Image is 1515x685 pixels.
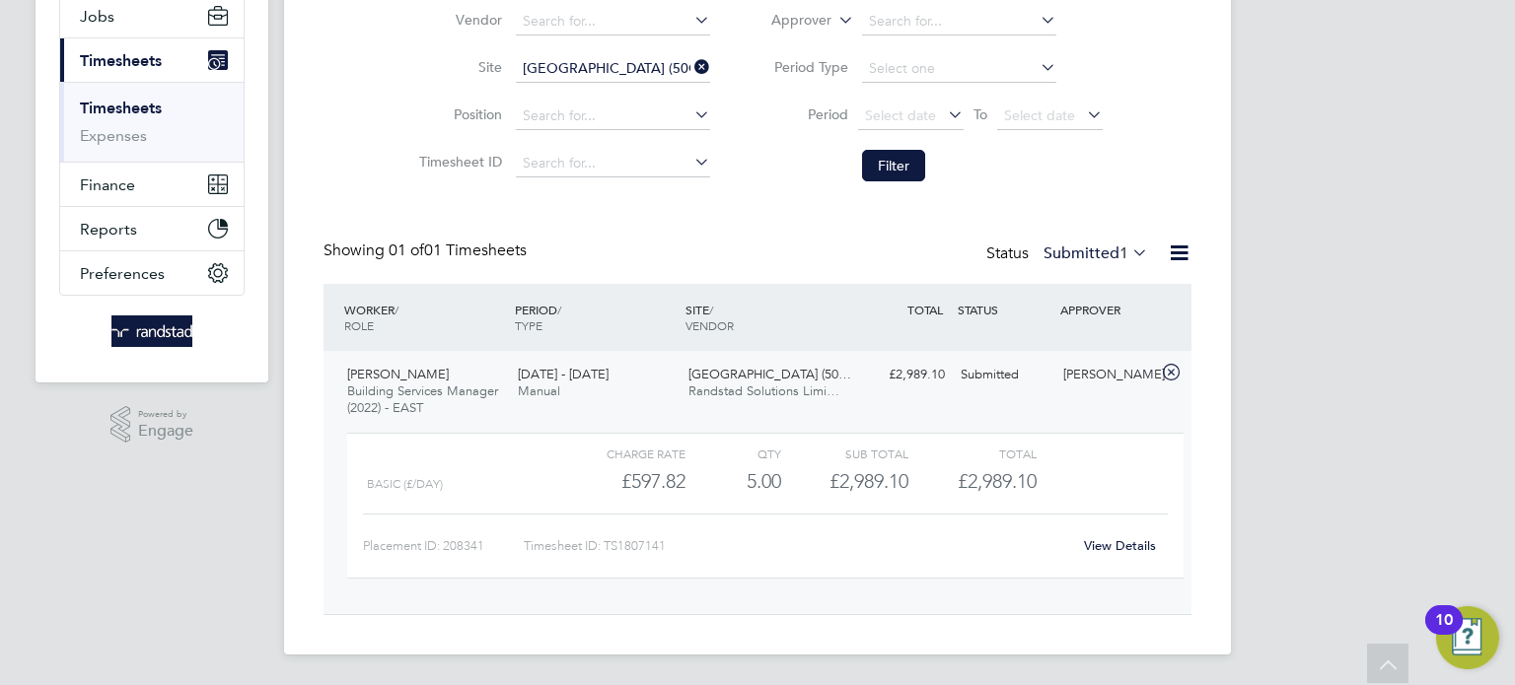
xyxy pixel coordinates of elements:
span: / [395,302,398,317]
input: Search for... [516,103,710,130]
div: Timesheet ID: TS1807141 [524,530,1071,562]
input: Search for... [862,8,1056,35]
span: Timesheets [80,51,162,70]
span: Preferences [80,264,165,283]
button: Filter [862,150,925,181]
span: Randstad Solutions Limi… [688,382,839,399]
label: Vendor [413,11,502,29]
a: Timesheets [80,99,162,117]
span: TOTAL [907,302,943,317]
span: Building Services Manager (2022) - EAST [347,382,498,416]
div: Showing [324,240,531,261]
span: £2,989.10 [958,469,1037,493]
div: SITE [681,292,851,343]
span: Select date [865,106,936,124]
span: Reports [80,220,137,239]
div: STATUS [953,292,1055,327]
span: / [709,302,713,317]
a: Powered byEngage [110,406,194,444]
span: VENDOR [685,317,734,333]
span: Engage [138,423,193,440]
a: View Details [1084,537,1156,554]
div: Status [986,240,1152,268]
button: Open Resource Center, 10 new notifications [1436,606,1499,669]
label: Period Type [759,58,848,76]
span: Basic (£/day) [367,477,443,491]
span: / [557,302,561,317]
label: Period [759,105,848,123]
div: Submitted [953,359,1055,391]
span: ROLE [344,317,374,333]
span: Select date [1004,106,1075,124]
span: Manual [518,382,560,399]
a: Expenses [80,126,147,145]
span: [GEOGRAPHIC_DATA] (50… [688,366,851,382]
div: APPROVER [1055,292,1158,327]
span: Finance [80,175,135,194]
span: Powered by [138,406,193,423]
div: 5.00 [685,465,781,498]
button: Preferences [60,251,244,295]
input: Search for... [516,55,710,83]
span: 1 [1119,243,1128,263]
a: Go to home page [59,315,245,347]
span: To [968,102,993,127]
span: 01 of [389,240,424,260]
label: Site [413,58,502,76]
label: Position [413,105,502,123]
span: Jobs [80,7,114,26]
label: Approver [743,11,831,31]
div: £2,989.10 [781,465,908,498]
label: Timesheet ID [413,153,502,171]
div: QTY [685,442,781,465]
div: Placement ID: 208341 [363,530,524,562]
span: 01 Timesheets [389,240,527,260]
div: £2,989.10 [850,359,953,391]
input: Search for... [516,150,710,177]
span: [PERSON_NAME] [347,366,449,382]
button: Reports [60,207,244,250]
button: Timesheets [60,38,244,82]
div: Timesheets [60,82,244,162]
div: 10 [1435,620,1453,646]
div: [PERSON_NAME] [1055,359,1158,391]
div: PERIOD [510,292,681,343]
button: Finance [60,163,244,206]
div: £597.82 [558,465,685,498]
label: Submitted [1044,243,1148,263]
div: WORKER [339,292,510,343]
input: Search for... [516,8,710,35]
div: Sub Total [781,442,908,465]
img: randstad-logo-retina.png [111,315,193,347]
div: Charge rate [558,442,685,465]
input: Select one [862,55,1056,83]
span: [DATE] - [DATE] [518,366,609,382]
div: Total [908,442,1036,465]
span: TYPE [515,317,542,333]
